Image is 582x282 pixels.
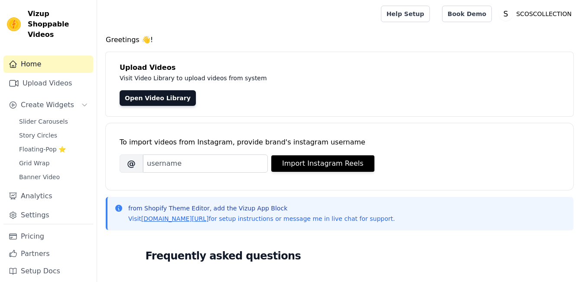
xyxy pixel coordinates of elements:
[3,187,93,205] a: Analytics
[3,228,93,245] a: Pricing
[3,96,93,114] button: Create Widgets
[128,204,395,213] p: from Shopify Theme Editor, add the Vizup App Block
[3,75,93,92] a: Upload Videos
[19,159,49,167] span: Grid Wrap
[120,154,143,173] span: @
[3,56,93,73] a: Home
[14,129,93,141] a: Story Circles
[19,117,68,126] span: Slider Carousels
[146,247,534,265] h2: Frequently asked questions
[19,131,57,140] span: Story Circles
[21,100,74,110] span: Create Widgets
[499,6,575,22] button: S SCOSCOLLECTION
[7,17,21,31] img: Vizup
[14,143,93,155] a: Floating-Pop ⭐
[14,157,93,169] a: Grid Wrap
[442,6,492,22] a: Book Demo
[120,62,559,73] h4: Upload Videos
[3,245,93,262] a: Partners
[19,173,60,181] span: Banner Video
[120,137,559,148] div: To import videos from Instagram, provide brand's instagram username
[106,35,573,45] h4: Greetings 👋!
[381,6,430,22] a: Help Setup
[143,154,268,173] input: username
[28,9,90,40] span: Vizup Shoppable Videos
[513,6,575,22] p: SCOSCOLLECTION
[141,215,209,222] a: [DOMAIN_NAME][URL]
[271,155,374,172] button: Import Instagram Reels
[128,214,395,223] p: Visit for setup instructions or message me in live chat for support.
[120,73,508,83] p: Visit Video Library to upload videos from system
[14,171,93,183] a: Banner Video
[504,10,508,18] text: S
[3,207,93,224] a: Settings
[19,145,66,154] span: Floating-Pop ⭐
[14,115,93,128] a: Slider Carousels
[120,90,196,106] a: Open Video Library
[3,262,93,280] a: Setup Docs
